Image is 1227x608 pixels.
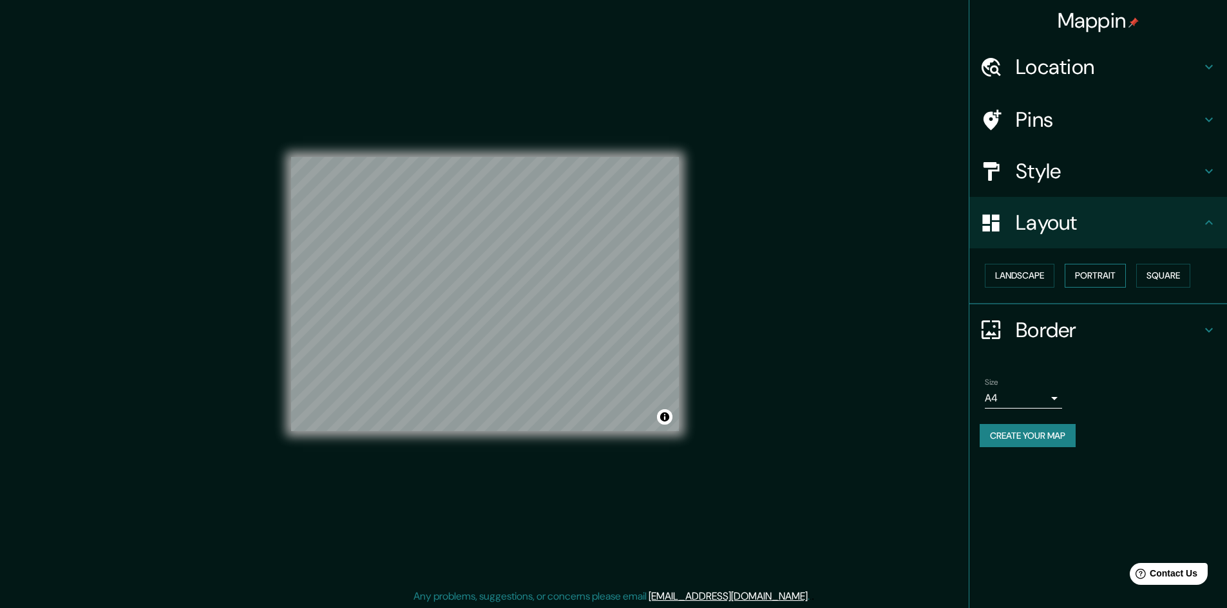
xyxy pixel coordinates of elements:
[1065,264,1126,288] button: Portrait
[1016,107,1201,133] h4: Pins
[1016,158,1201,184] h4: Style
[649,589,808,603] a: [EMAIL_ADDRESS][DOMAIN_NAME]
[969,41,1227,93] div: Location
[291,157,679,431] canvas: Map
[969,145,1227,197] div: Style
[969,197,1227,248] div: Layout
[1136,264,1190,288] button: Square
[812,589,814,604] div: .
[1016,317,1201,343] h4: Border
[810,589,812,604] div: .
[980,424,1076,448] button: Create your map
[657,409,672,425] button: Toggle attribution
[1016,210,1201,235] h4: Layout
[1128,17,1139,28] img: pin-icon.png
[985,388,1062,409] div: A4
[985,376,998,387] label: Size
[985,264,1054,288] button: Landscape
[1016,54,1201,80] h4: Location
[969,94,1227,145] div: Pins
[414,589,810,604] p: Any problems, suggestions, or concerns please email .
[1112,558,1213,594] iframe: Help widget launcher
[969,304,1227,356] div: Border
[1058,8,1139,33] h4: Mappin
